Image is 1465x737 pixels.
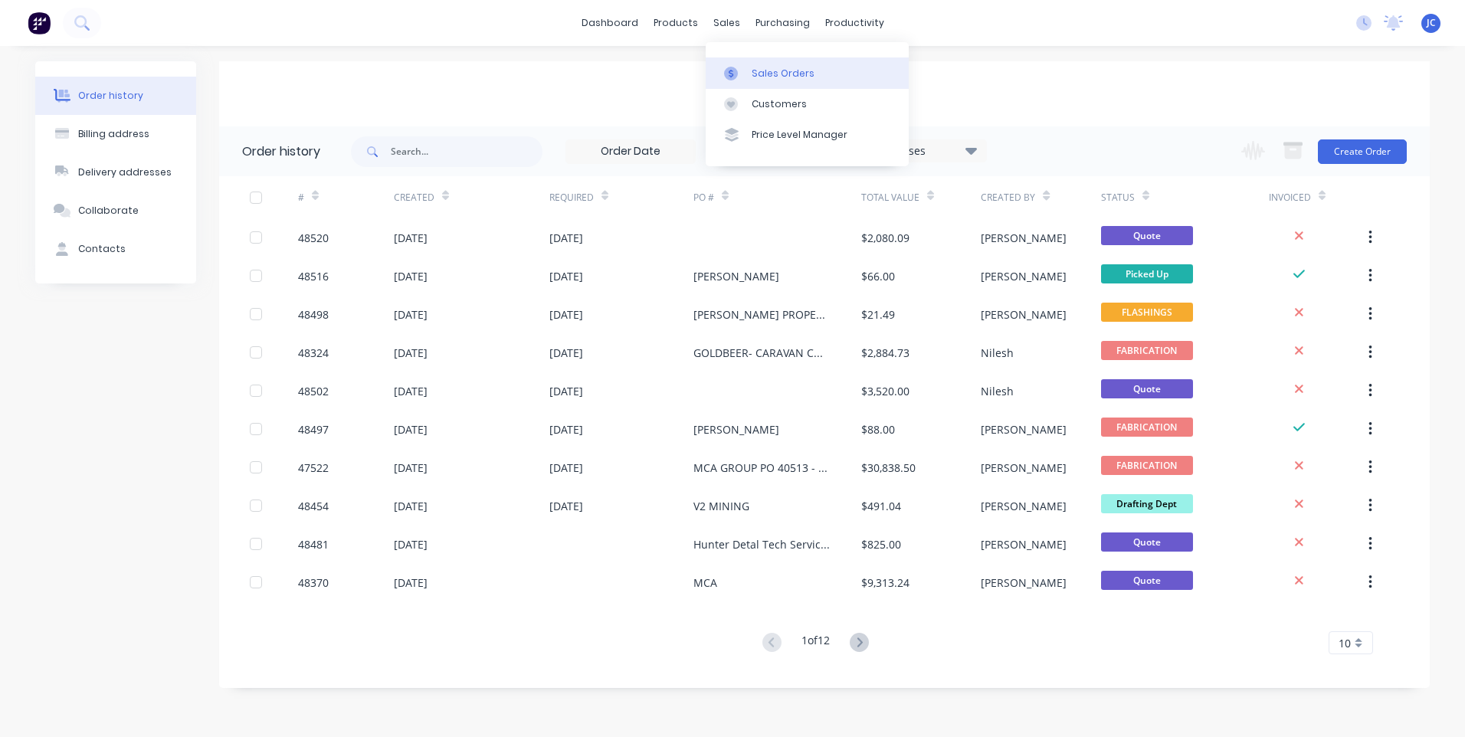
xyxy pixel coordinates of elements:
div: [PERSON_NAME] PROPERTY AND BUILDING SERVICES [693,306,831,323]
div: $66.00 [861,268,895,284]
div: [DATE] [394,575,428,591]
div: [DATE] [394,268,428,284]
div: Total Value [861,191,919,205]
div: 48324 [298,345,329,361]
div: Hunter Detal Tech Services [693,536,831,552]
button: Order history [35,77,196,115]
div: 48520 [298,230,329,246]
div: $2,080.09 [861,230,909,246]
div: Sales Orders [752,67,814,80]
div: Total Value [861,176,981,218]
div: V2 MINING [693,498,749,514]
button: Billing address [35,115,196,153]
div: MCA GROUP PO 40513 - Hydraulic Tanks [693,460,831,476]
button: Contacts [35,230,196,268]
div: [DATE] [549,345,583,361]
div: # [298,191,304,205]
a: Customers [706,89,909,120]
div: [DATE] [549,498,583,514]
div: Delivery addresses [78,165,172,179]
span: 10 [1339,635,1351,651]
div: Created By [981,176,1100,218]
div: $30,838.50 [861,460,916,476]
span: Picked Up [1101,264,1193,283]
div: Status [1101,191,1135,205]
div: Created By [981,191,1035,205]
div: 48502 [298,383,329,399]
div: $88.00 [861,421,895,437]
div: 47522 [298,460,329,476]
div: Nilesh [981,345,1014,361]
div: 48454 [298,498,329,514]
div: MCA [693,575,717,591]
div: [DATE] [549,230,583,246]
div: [DATE] [549,268,583,284]
div: GOLDBEER- CARAVAN CUT OUTS [693,345,831,361]
div: 48370 [298,575,329,591]
div: # [298,176,394,218]
span: FABRICATION [1101,456,1193,475]
div: [DATE] [394,536,428,552]
div: [PERSON_NAME] [981,268,1067,284]
div: Status [1101,176,1269,218]
img: Factory [28,11,51,34]
span: FLASHINGS [1101,303,1193,322]
div: PO # [693,191,714,205]
div: [DATE] [394,345,428,361]
div: [PERSON_NAME] [981,421,1067,437]
div: Price Level Manager [752,128,847,142]
div: [DATE] [549,460,583,476]
div: Required [549,176,693,218]
div: Invoiced [1269,176,1365,218]
span: Quote [1101,226,1193,245]
div: [DATE] [394,230,428,246]
div: PO # [693,176,861,218]
div: [PERSON_NAME] [981,460,1067,476]
div: [PERSON_NAME] [693,268,779,284]
div: 1 of 12 [801,632,830,654]
span: FABRICATION [1101,341,1193,360]
div: [PERSON_NAME] [981,306,1067,323]
div: [DATE] [549,383,583,399]
span: Drafting Dept [1101,494,1193,513]
div: 48498 [298,306,329,323]
div: [DATE] [394,460,428,476]
div: [PERSON_NAME] [693,421,779,437]
input: Search... [391,136,542,167]
div: [PERSON_NAME] [981,575,1067,591]
div: [DATE] [394,306,428,323]
a: dashboard [574,11,646,34]
div: 48516 [298,268,329,284]
span: Quote [1101,571,1193,590]
button: Delivery addresses [35,153,196,192]
div: sales [706,11,748,34]
a: Sales Orders [706,57,909,88]
button: Create Order [1318,139,1407,164]
div: Billing address [78,127,149,141]
span: Quote [1101,379,1193,398]
div: [PERSON_NAME] [981,536,1067,552]
div: Required [549,191,594,205]
div: $825.00 [861,536,901,552]
div: Contacts [78,242,126,256]
div: [PERSON_NAME] [981,230,1067,246]
div: Invoiced [1269,191,1311,205]
div: $21.49 [861,306,895,323]
span: JC [1427,16,1436,30]
div: [DATE] [394,498,428,514]
div: Nilesh [981,383,1014,399]
div: 48481 [298,536,329,552]
div: $2,884.73 [861,345,909,361]
div: [DATE] [394,421,428,437]
div: $491.04 [861,498,901,514]
div: Order history [78,89,143,103]
div: [PERSON_NAME] [981,498,1067,514]
div: [DATE] [394,383,428,399]
div: Created [394,176,549,218]
div: purchasing [748,11,818,34]
div: Customers [752,97,807,111]
div: [DATE] [549,421,583,437]
div: products [646,11,706,34]
button: Collaborate [35,192,196,230]
div: 16 Statuses [857,142,986,159]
